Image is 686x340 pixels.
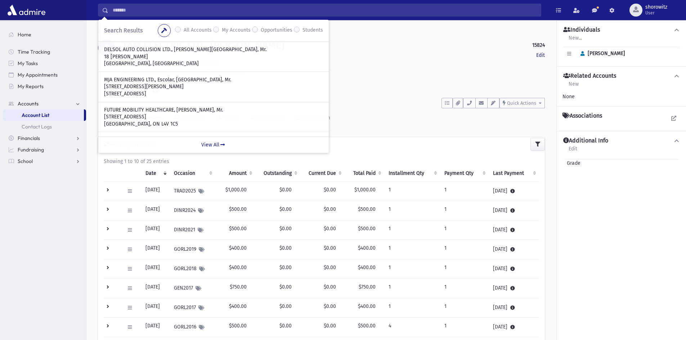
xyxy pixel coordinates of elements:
[489,279,539,298] td: [DATE]
[184,26,212,35] label: All Accounts
[215,318,255,337] td: $500.00
[3,98,86,109] a: Accounts
[141,259,170,279] td: [DATE]
[255,165,300,182] th: Outstanding: activate to sort column ascending
[18,146,44,153] span: Fundraising
[98,39,115,56] div: T
[18,100,39,107] span: Accounts
[3,132,86,144] a: Financials
[104,113,323,121] p: [STREET_ADDRESS]
[18,60,38,67] span: My Tasks
[3,58,86,69] a: My Tasks
[489,165,539,182] th: Last Payment: activate to sort column ascending
[141,165,170,182] th: Date: activate to sort column ascending
[440,298,489,318] td: 1
[489,201,539,221] td: [DATE]
[170,201,215,221] td: DINR2024
[104,27,143,34] span: Search Results
[3,109,84,121] a: Account List
[384,182,440,201] td: 1
[18,49,50,55] span: Time Tracking
[6,3,47,17] img: AdmirePro
[215,182,255,201] td: $1,000.00
[440,182,489,201] td: 1
[577,50,625,56] span: [PERSON_NAME]
[104,158,539,165] div: Showing 1 to 10 of 25 entries
[170,182,215,201] td: TRAD2025
[104,53,323,60] p: 18 [PERSON_NAME]
[300,165,345,182] th: Current Due: activate to sort column ascending
[358,323,376,329] span: $500.00
[170,165,215,182] th: Occasion : activate to sort column ascending
[568,145,578,158] a: Edit
[215,165,255,182] th: Amount: activate to sort column ascending
[324,264,336,271] span: $0.00
[141,298,170,318] td: [DATE]
[215,240,255,259] td: $400.00
[104,60,323,67] p: [GEOGRAPHIC_DATA], [GEOGRAPHIC_DATA]
[98,108,133,128] a: Activity
[170,279,215,298] td: GEN2017
[568,80,579,93] a: New
[489,240,539,259] td: [DATE]
[384,279,440,298] td: 1
[22,112,49,118] span: Account List
[324,303,336,309] span: $0.00
[440,221,489,240] td: 1
[3,155,86,167] a: School
[141,318,170,337] td: [DATE]
[98,29,124,39] nav: breadcrumb
[562,72,680,80] button: Related Accounts
[141,201,170,221] td: [DATE]
[18,31,31,38] span: Home
[562,26,680,34] button: Individuals
[170,259,215,279] td: GORL2018
[215,201,255,221] td: $500.00
[532,41,545,49] strong: 15824
[507,100,536,106] span: Quick Actions
[536,51,545,59] a: Edit
[141,182,170,201] td: [DATE]
[18,72,58,78] span: My Appointments
[324,206,336,212] span: $0.00
[279,226,292,232] span: $0.00
[345,165,385,182] th: Total Paid: activate to sort column ascending
[104,83,323,90] p: [STREET_ADDRESS][PERSON_NAME]
[3,81,86,92] a: My Reports
[563,137,608,145] h4: Additional Info
[215,298,255,318] td: $400.00
[384,201,440,221] td: 1
[170,221,215,240] td: DINR2021
[440,201,489,221] td: 1
[324,323,336,329] span: $0.00
[440,240,489,259] td: 1
[3,144,86,155] a: Fundraising
[440,279,489,298] td: 1
[563,72,616,80] h4: Related Accounts
[489,259,539,279] td: [DATE]
[279,303,292,309] span: $0.00
[104,90,323,98] p: [STREET_ADDRESS]
[18,158,33,164] span: School
[384,318,440,337] td: 4
[18,83,44,90] span: My Reports
[562,137,680,145] button: Additional Info
[384,221,440,240] td: 1
[279,245,292,251] span: $0.00
[279,206,292,212] span: $0.00
[384,165,440,182] th: Installment Qty: activate to sort column ascending
[440,318,489,337] td: 1
[104,76,323,83] p: MJA ENGINEERING LTD., Escolar, [GEOGRAPHIC_DATA], Mr.
[645,10,667,16] span: User
[104,106,323,114] p: FUTURE MOBILITY HEALTHCARE, [PERSON_NAME], Mr.
[279,284,292,290] span: $0.00
[358,303,376,309] span: $400.00
[215,259,255,279] td: $400.00
[489,221,539,240] td: [DATE]
[302,26,323,35] label: Students
[261,26,292,35] label: Opportunities
[645,4,667,10] span: shorowitz
[279,187,292,193] span: $0.00
[564,159,580,167] span: Grade
[279,323,292,329] span: $0.00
